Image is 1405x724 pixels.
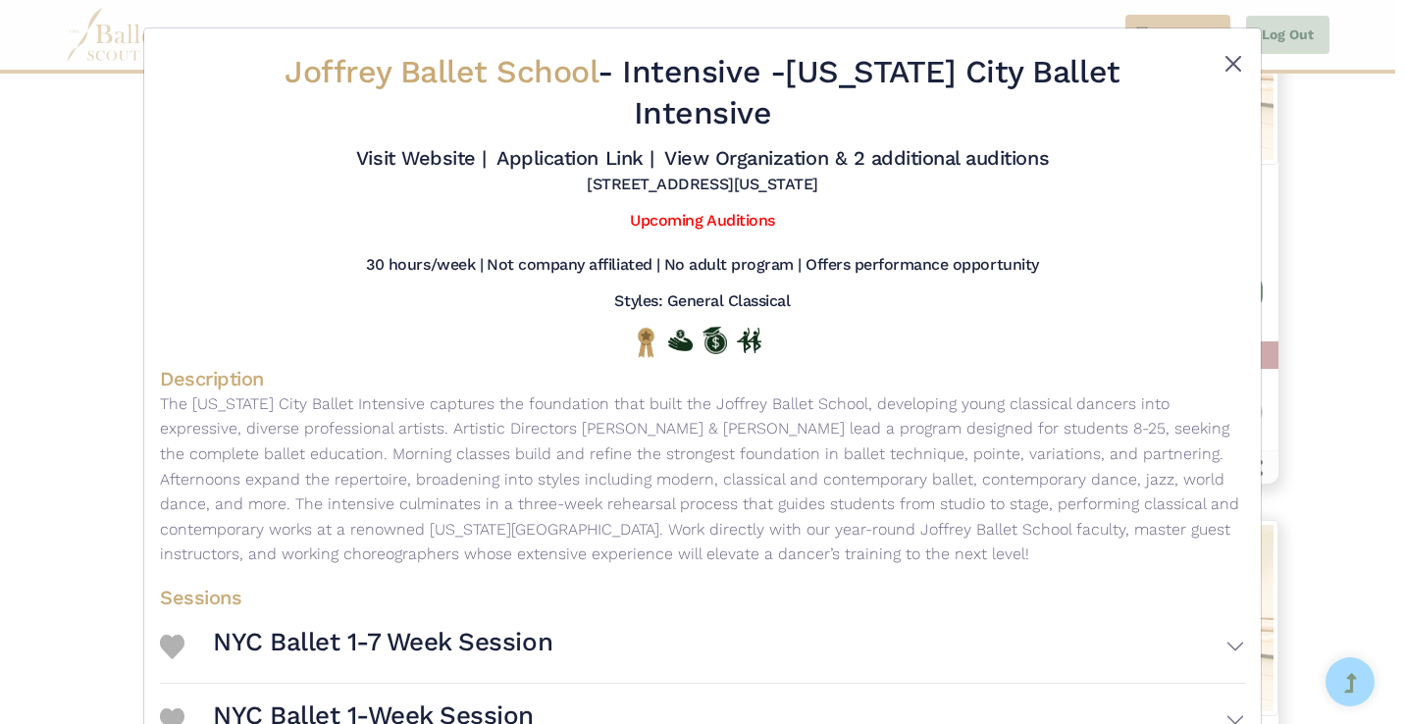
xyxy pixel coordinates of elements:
[160,366,1245,391] h4: Description
[496,146,653,170] a: Application Link |
[250,52,1155,133] h2: - [US_STATE] City Ballet Intensive
[285,53,598,90] span: Joffrey Ballet School
[213,618,1245,675] button: NYC Ballet 1-7 Week Session
[487,255,659,276] h5: Not company affiliated |
[1222,52,1245,76] button: Close
[664,146,1049,170] a: View Organization & 2 additional auditions
[664,255,802,276] h5: No adult program |
[630,211,774,230] a: Upcoming Auditions
[587,175,818,195] h5: [STREET_ADDRESS][US_STATE]
[622,53,785,90] span: Intensive -
[702,327,727,354] img: Offers Scholarship
[160,391,1245,567] p: The [US_STATE] City Ballet Intensive captures the foundation that built the Joffrey Ballet School...
[160,635,184,659] img: Heart
[806,255,1039,276] h5: Offers performance opportunity
[634,327,658,357] img: National
[160,585,1245,610] h4: Sessions
[737,328,761,353] img: In Person
[614,291,790,312] h5: Styles: General Classical
[366,255,483,276] h5: 30 hours/week |
[356,146,487,170] a: Visit Website |
[213,626,552,659] h3: NYC Ballet 1-7 Week Session
[668,330,693,351] img: Offers Financial Aid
